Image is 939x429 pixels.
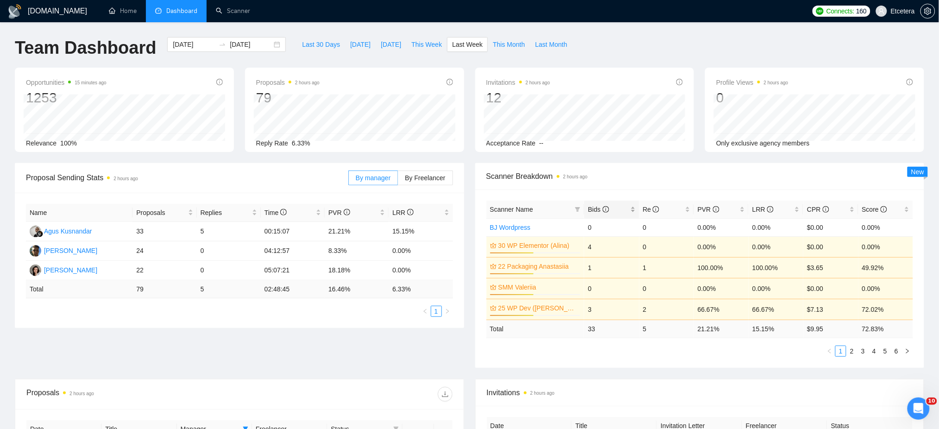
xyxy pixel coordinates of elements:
[411,39,442,50] span: This Week
[389,241,453,261] td: 0.00%
[694,278,749,299] td: 0.00%
[60,139,77,147] span: 100%
[920,4,935,19] button: setting
[136,208,186,218] span: Proposals
[328,209,350,216] span: PVR
[166,7,197,15] span: Dashboard
[713,206,719,213] span: info-circle
[488,37,530,52] button: This Month
[405,174,445,182] span: By Freelancer
[530,37,572,52] button: Last Month
[30,246,97,254] a: AP[PERSON_NAME]
[573,202,582,216] span: filter
[498,261,579,271] a: 22 Packaging Anastasiia
[498,240,579,251] a: 30 WP Elementor (Alina)
[407,209,414,215] span: info-circle
[767,206,774,213] span: info-circle
[438,391,452,398] span: download
[584,320,639,338] td: 33
[280,209,287,215] span: info-circle
[44,226,92,236] div: Agus Kusnandar
[880,346,891,357] li: 5
[216,7,250,15] a: searchScanner
[907,79,913,85] span: info-circle
[803,320,858,338] td: $ 9.95
[344,209,350,215] span: info-circle
[216,79,223,85] span: info-circle
[69,391,94,396] time: 2 hours ago
[447,79,453,85] span: info-circle
[490,305,497,311] span: crown
[857,346,869,357] li: 3
[891,346,902,357] li: 6
[816,7,824,15] img: upwork-logo.png
[749,257,803,278] td: 100.00%
[132,241,196,261] td: 24
[803,299,858,320] td: $7.13
[858,218,913,236] td: 0.00%
[588,206,609,213] span: Bids
[26,89,107,107] div: 1253
[173,39,215,50] input: Start date
[26,172,348,183] span: Proposal Sending Stats
[261,261,325,280] td: 05:07:21
[30,266,97,273] a: TT[PERSON_NAME]
[445,309,450,314] span: right
[824,346,835,357] li: Previous Page
[639,299,694,320] td: 2
[563,174,588,179] time: 2 hours ago
[584,278,639,299] td: 0
[716,77,788,88] span: Profile Views
[376,37,406,52] button: [DATE]
[490,206,533,213] span: Scanner Name
[749,236,803,257] td: 0.00%
[869,346,880,357] li: 4
[256,89,320,107] div: 79
[858,346,868,356] a: 3
[261,222,325,241] td: 00:15:07
[325,261,389,280] td: 18.18%
[493,39,525,50] span: This Month
[442,306,453,317] button: right
[132,204,196,222] th: Proposals
[486,139,536,147] span: Acceptance Rate
[420,306,431,317] li: Previous Page
[389,222,453,241] td: 15.15%
[639,278,694,299] td: 0
[392,209,414,216] span: LRR
[826,6,854,16] span: Connects:
[749,278,803,299] td: 0.00%
[694,218,749,236] td: 0.00%
[490,263,497,270] span: crown
[325,280,389,298] td: 16.46 %
[295,80,320,85] time: 2 hours ago
[490,284,497,290] span: crown
[752,206,774,213] span: LRR
[26,204,132,222] th: Name
[880,346,890,356] a: 5
[694,320,749,338] td: 21.21 %
[584,236,639,257] td: 4
[716,139,810,147] span: Only exclusive agency members
[197,261,261,280] td: 0
[858,236,913,257] td: 0.00%
[302,39,340,50] span: Last 30 Days
[420,306,431,317] button: left
[132,222,196,241] td: 33
[490,242,497,249] span: crown
[487,387,913,398] span: Invitations
[803,278,858,299] td: $0.00
[907,397,930,420] iframe: Intercom live chat
[905,348,910,354] span: right
[584,299,639,320] td: 3
[132,280,196,298] td: 79
[694,257,749,278] td: 100.00%
[452,39,483,50] span: Last Week
[530,391,555,396] time: 2 hours ago
[639,236,694,257] td: 0
[292,139,310,147] span: 6.33%
[155,7,162,14] span: dashboard
[256,77,320,88] span: Proposals
[132,261,196,280] td: 22
[26,280,132,298] td: Total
